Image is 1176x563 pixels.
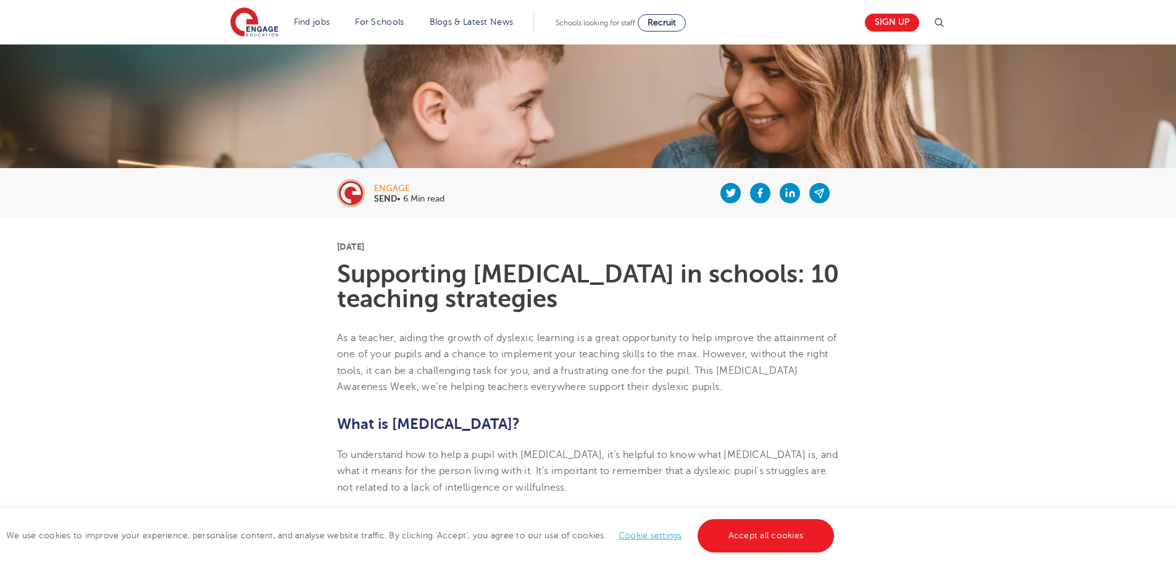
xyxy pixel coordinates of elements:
[337,262,839,311] h1: Supporting [MEDICAL_DATA] in schools: 10 teaching strategies
[865,14,919,32] a: Sign up
[556,19,635,27] span: Schools looking for staff
[638,14,686,32] a: Recruit
[698,519,835,552] a: Accept all cookies
[6,531,837,540] span: We use cookies to improve your experience, personalise content, and analyse website traffic. By c...
[337,449,838,493] span: To understand how to help a pupil with [MEDICAL_DATA], it’s helpful to know what [MEDICAL_DATA] i...
[355,17,404,27] a: For Schools
[337,415,520,433] b: What is [MEDICAL_DATA]?
[294,17,330,27] a: Find jobs
[230,7,278,38] img: Engage Education
[374,184,444,193] div: engage
[337,332,837,392] span: As a teacher, aiding the growth of dyslexic learning is a great opportunity to help improve the a...
[430,17,514,27] a: Blogs & Latest News
[374,195,444,203] p: • 6 Min read
[619,531,682,540] a: Cookie settings
[648,18,676,27] span: Recruit
[374,194,397,203] b: SEND
[337,242,839,251] p: [DATE]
